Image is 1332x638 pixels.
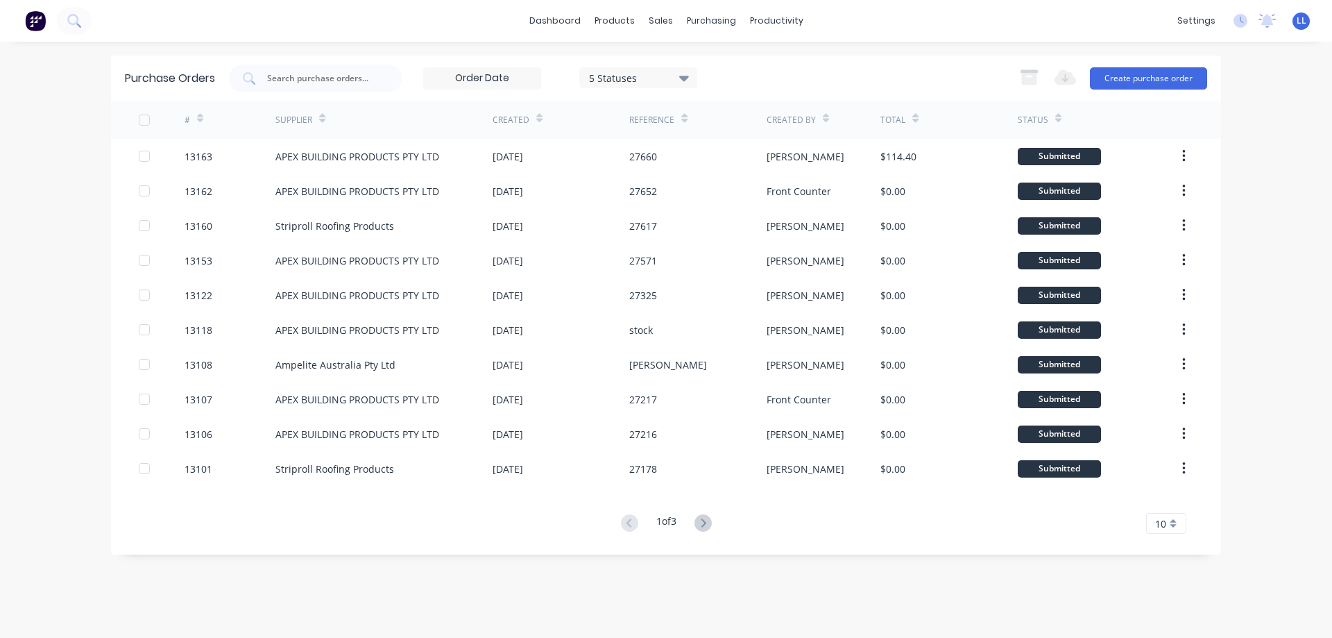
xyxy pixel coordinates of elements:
[1090,67,1207,90] button: Create purchase order
[880,323,905,337] div: $0.00
[767,253,844,268] div: [PERSON_NAME]
[880,288,905,303] div: $0.00
[185,114,190,126] div: #
[125,70,215,87] div: Purchase Orders
[25,10,46,31] img: Factory
[275,253,439,268] div: APEX BUILDING PRODUCTS PTY LTD
[1018,287,1101,304] div: Submitted
[629,462,657,476] div: 27178
[185,149,212,164] div: 13163
[642,10,680,31] div: sales
[629,219,657,233] div: 27617
[880,427,905,442] div: $0.00
[275,392,439,407] div: APEX BUILDING PRODUCTS PTY LTD
[629,114,674,126] div: Reference
[493,427,523,442] div: [DATE]
[1018,391,1101,408] div: Submitted
[275,114,312,126] div: Supplier
[880,219,905,233] div: $0.00
[629,184,657,199] div: 27652
[1018,183,1101,200] div: Submitted
[275,358,395,372] div: Ampelite Australia Pty Ltd
[275,462,394,476] div: Striproll Roofing Products
[493,392,523,407] div: [DATE]
[493,114,529,126] div: Created
[275,149,439,164] div: APEX BUILDING PRODUCTS PTY LTD
[275,219,394,233] div: Striproll Roofing Products
[629,288,657,303] div: 27325
[266,72,381,85] input: Search purchase orders...
[1155,517,1166,531] span: 10
[767,323,844,337] div: [PERSON_NAME]
[493,184,523,199] div: [DATE]
[493,253,523,268] div: [DATE]
[493,462,523,476] div: [DATE]
[1170,10,1222,31] div: settings
[629,323,653,337] div: stock
[185,323,212,337] div: 13118
[767,184,831,199] div: Front Counter
[1018,426,1101,443] div: Submitted
[275,427,439,442] div: APEX BUILDING PRODUCTS PTY LTD
[767,358,844,372] div: [PERSON_NAME]
[1297,15,1306,27] span: LL
[275,184,439,199] div: APEX BUILDING PRODUCTS PTY LTD
[767,392,831,407] div: Front Counter
[275,323,439,337] div: APEX BUILDING PRODUCTS PTY LTD
[767,219,844,233] div: [PERSON_NAME]
[767,288,844,303] div: [PERSON_NAME]
[880,253,905,268] div: $0.00
[1018,321,1101,339] div: Submitted
[656,514,676,534] div: 1 of 3
[185,427,212,442] div: 13106
[1018,460,1101,478] div: Submitted
[880,392,905,407] div: $0.00
[1018,217,1101,235] div: Submitted
[493,288,523,303] div: [DATE]
[185,392,212,407] div: 13107
[493,149,523,164] div: [DATE]
[767,114,816,126] div: Created By
[680,10,743,31] div: purchasing
[629,392,657,407] div: 27217
[493,323,523,337] div: [DATE]
[589,70,688,85] div: 5 Statuses
[588,10,642,31] div: products
[185,462,212,476] div: 13101
[880,114,905,126] div: Total
[629,149,657,164] div: 27660
[1018,356,1101,373] div: Submitted
[493,358,523,372] div: [DATE]
[880,358,905,372] div: $0.00
[1018,114,1048,126] div: Status
[767,149,844,164] div: [PERSON_NAME]
[767,427,844,442] div: [PERSON_NAME]
[185,358,212,372] div: 13108
[185,184,212,199] div: 13162
[629,253,657,268] div: 27571
[880,149,916,164] div: $114.40
[185,253,212,268] div: 13153
[493,219,523,233] div: [DATE]
[185,288,212,303] div: 13122
[1018,148,1101,165] div: Submitted
[767,462,844,476] div: [PERSON_NAME]
[424,68,540,89] input: Order Date
[1018,252,1101,269] div: Submitted
[629,427,657,442] div: 27216
[522,10,588,31] a: dashboard
[185,219,212,233] div: 13160
[275,288,439,303] div: APEX BUILDING PRODUCTS PTY LTD
[629,358,707,372] div: [PERSON_NAME]
[880,462,905,476] div: $0.00
[880,184,905,199] div: $0.00
[743,10,810,31] div: productivity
